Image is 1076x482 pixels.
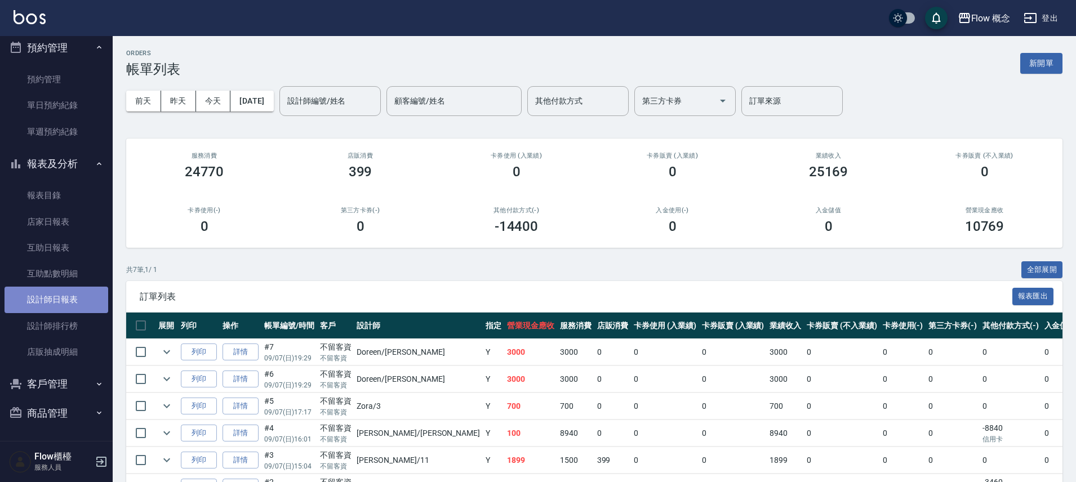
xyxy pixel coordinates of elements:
td: 0 [594,339,632,365]
a: 設計師日報表 [5,287,108,313]
div: 不留客資 [320,395,352,407]
a: 報表匯出 [1012,291,1054,301]
td: 0 [594,393,632,419]
td: 0 [980,393,1042,419]
p: 09/07 (日) 16:01 [264,434,314,444]
td: #4 [261,420,317,447]
td: 0 [631,366,699,392]
th: 業績收入 [767,313,804,339]
a: 互助點數明細 [5,261,108,287]
h3: 帳單列表 [126,61,180,77]
button: expand row [158,371,175,387]
td: 0 [804,420,879,447]
div: Flow 概念 [971,11,1011,25]
button: expand row [158,398,175,414]
button: 商品管理 [5,399,108,428]
img: Person [9,450,32,473]
h3: 0 [513,164,521,180]
h3: 0 [825,218,833,234]
h2: 第三方卡券(-) [296,207,425,214]
p: 信用卡 [982,434,1039,444]
button: 客戶管理 [5,369,108,399]
td: 0 [926,420,980,447]
p: 服務人員 [34,462,92,472]
td: 0 [699,420,767,447]
td: 100 [504,420,557,447]
td: 700 [504,393,557,419]
a: 店家日報表 [5,209,108,235]
td: 0 [926,447,980,474]
td: #6 [261,366,317,392]
th: 客戶 [317,313,354,339]
td: 0 [880,339,926,365]
p: 不留客資 [320,434,352,444]
td: -8840 [980,420,1042,447]
td: Y [483,393,504,419]
h3: 399 [349,164,372,180]
th: 卡券販賣 (不入業績) [804,313,879,339]
td: 0 [804,339,879,365]
td: 1500 [557,447,594,474]
a: 單日預約紀錄 [5,92,108,118]
td: #3 [261,447,317,474]
td: 0 [980,447,1042,474]
button: 列印 [181,398,217,415]
button: 列印 [181,371,217,388]
button: expand row [158,452,175,468]
a: 單週預約紀錄 [5,119,108,145]
button: expand row [158,425,175,441]
h3: 0 [669,164,677,180]
td: 0 [631,339,699,365]
h3: 0 [357,218,364,234]
p: 09/07 (日) 15:04 [264,461,314,471]
button: save [925,7,948,29]
td: #7 [261,339,317,365]
td: 0 [880,366,926,392]
a: 店販抽成明細 [5,339,108,365]
button: 新開單 [1020,53,1062,74]
td: 3000 [767,339,804,365]
h3: 10769 [965,218,1004,234]
th: 服務消費 [557,313,594,339]
th: 卡券販賣 (入業績) [699,313,767,339]
th: 列印 [178,313,220,339]
td: 3000 [767,366,804,392]
button: 列印 [181,343,217,361]
div: 不留客資 [320,422,352,434]
td: Y [483,420,504,447]
h3: 24770 [185,164,224,180]
th: 帳單編號/時間 [261,313,317,339]
h2: 入金使用(-) [608,207,737,214]
td: [PERSON_NAME] /[PERSON_NAME] [354,420,483,447]
h2: 入金儲值 [764,207,893,214]
td: Doreen /[PERSON_NAME] [354,366,483,392]
td: Doreen /[PERSON_NAME] [354,339,483,365]
p: 共 7 筆, 1 / 1 [126,265,157,275]
td: #5 [261,393,317,419]
th: 店販消費 [594,313,632,339]
h2: 業績收入 [764,152,893,159]
h2: 卡券販賣 (入業績) [608,152,737,159]
a: 詳情 [223,343,259,361]
a: 預約管理 [5,66,108,92]
h2: 店販消費 [296,152,425,159]
th: 指定 [483,313,504,339]
td: 0 [631,447,699,474]
td: 8940 [557,420,594,447]
td: 0 [926,339,980,365]
td: Zora /3 [354,393,483,419]
button: 今天 [196,91,231,111]
td: 0 [631,393,699,419]
td: Y [483,447,504,474]
button: 全部展開 [1021,261,1063,279]
h3: 0 [981,164,989,180]
td: 0 [880,447,926,474]
td: 0 [926,366,980,392]
button: 列印 [181,425,217,442]
button: 前天 [126,91,161,111]
td: 0 [804,447,879,474]
td: 8940 [767,420,804,447]
button: 列印 [181,452,217,469]
button: Open [714,92,732,110]
td: 0 [880,393,926,419]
